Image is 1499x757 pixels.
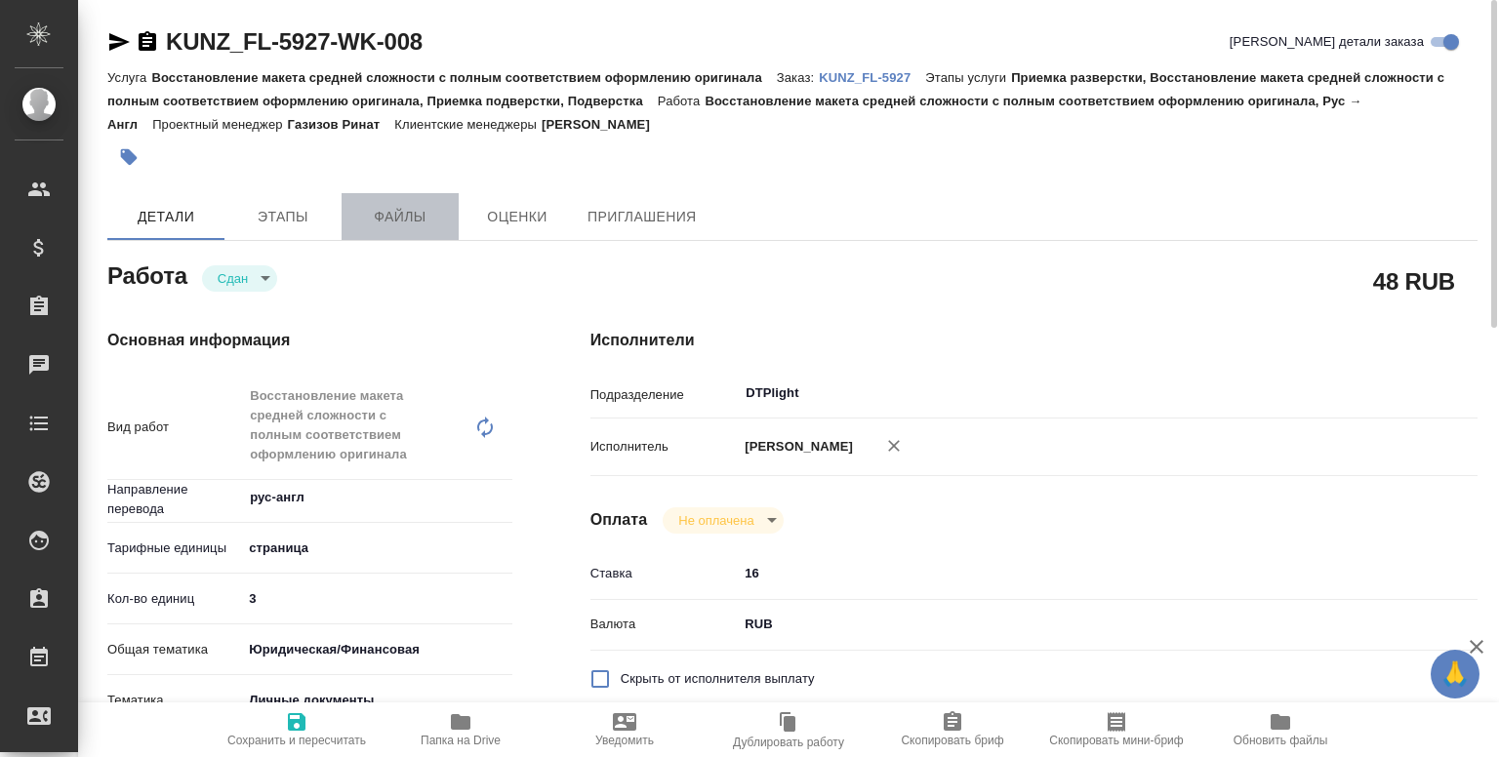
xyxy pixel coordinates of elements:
span: Приглашения [587,205,697,229]
span: Детали [119,205,213,229]
p: Восстановление макета средней сложности с полным соответствием оформлению оригинала, Рус → Англ [107,94,1361,132]
button: Добавить тэг [107,136,150,179]
button: Не оплачена [672,512,759,529]
p: Ставка [590,564,739,583]
span: Оценки [470,205,564,229]
button: Скопировать ссылку для ЯМессенджера [107,30,131,54]
h2: Работа [107,257,187,292]
button: Удалить исполнителя [872,424,915,467]
div: страница [242,532,511,565]
h2: 48 RUB [1373,264,1455,298]
span: 🙏 [1438,654,1472,695]
span: Этапы [236,205,330,229]
p: Работа [658,94,706,108]
button: 🙏 [1431,650,1479,698]
span: Папка на Drive [421,734,501,747]
a: KUNZ_FL-5927-WK-008 [166,28,423,55]
p: Проектный менеджер [152,117,287,132]
input: ✎ Введи что-нибудь [738,559,1403,587]
div: RUB [738,608,1403,641]
p: Общая тематика [107,640,242,659]
input: ✎ Введи что-нибудь [242,584,511,613]
p: [PERSON_NAME] [542,117,665,132]
p: Заказ: [777,70,819,85]
p: Услуга [107,70,151,85]
p: Вид работ [107,418,242,437]
p: Газизов Ринат [288,117,395,132]
button: Open [1393,391,1397,395]
span: Скопировать бриф [901,734,1003,747]
button: Скопировать ссылку [136,30,159,54]
button: Скопировать мини-бриф [1034,702,1198,757]
h4: Основная информация [107,329,512,352]
div: Юридическая/Финансовая [242,633,511,666]
p: [PERSON_NAME] [738,437,853,457]
p: Тематика [107,691,242,710]
p: Клиентские менеджеры [394,117,542,132]
span: Файлы [353,205,447,229]
button: Сдан [212,270,254,287]
p: Тарифные единицы [107,538,242,558]
p: Направление перевода [107,480,242,519]
button: Папка на Drive [379,702,543,757]
h4: Оплата [590,508,648,532]
button: Open [502,496,506,499]
a: KUNZ_FL-5927 [819,68,925,85]
span: Обновить файлы [1234,734,1328,747]
span: Дублировать работу [733,736,844,749]
p: Этапы услуги [925,70,1011,85]
button: Скопировать бриф [871,702,1034,757]
div: Сдан [202,265,277,292]
span: Скопировать мини-бриф [1049,734,1183,747]
span: Уведомить [595,734,654,747]
span: Сохранить и пересчитать [227,734,366,747]
p: Исполнитель [590,437,739,457]
p: Валюта [590,615,739,634]
button: Обновить файлы [1198,702,1362,757]
button: Сохранить и пересчитать [215,702,379,757]
h4: Исполнители [590,329,1478,352]
p: Подразделение [590,385,739,405]
p: Кол-во единиц [107,589,242,609]
button: Уведомить [543,702,707,757]
div: Личные документы [242,684,511,717]
p: Восстановление макета средней сложности с полным соответствием оформлению оригинала [151,70,776,85]
button: Дублировать работу [707,702,871,757]
span: [PERSON_NAME] детали заказа [1230,32,1424,52]
span: Скрыть от исполнителя выплату [621,669,815,689]
p: KUNZ_FL-5927 [819,70,925,85]
div: Сдан [663,507,783,534]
